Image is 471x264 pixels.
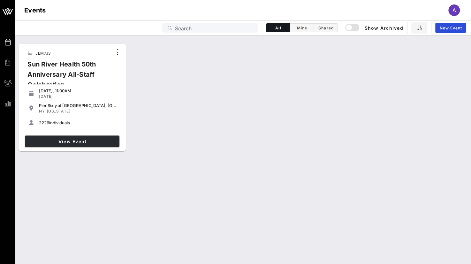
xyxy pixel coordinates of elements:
h1: Events [24,5,46,15]
span: All [270,26,286,30]
button: All [266,23,290,32]
span: 2226 [39,120,49,125]
span: View Event [27,139,117,144]
div: individuals [39,120,117,125]
a: New Event [435,23,466,33]
span: New Event [439,26,462,30]
div: Sun River Health 50th Anniversary All-Staff Celebration [22,59,112,95]
button: Show Archived [346,22,403,34]
div: [DATE] [39,94,117,99]
button: Shared [314,23,338,32]
a: View Event [25,136,119,147]
span: JEM7J3 [35,51,50,56]
div: [DATE], 11:00AM [39,88,117,93]
span: Shared [318,26,334,30]
span: [US_STATE] [47,109,70,113]
span: Mine [294,26,310,30]
span: A [452,7,456,13]
div: A [448,4,460,16]
span: Show Archived [346,24,403,32]
span: NY, [39,109,46,113]
button: Mine [290,23,314,32]
div: Pier Sixty at [GEOGRAPHIC_DATA], [GEOGRAPHIC_DATA] in [GEOGRAPHIC_DATA] [39,103,117,108]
